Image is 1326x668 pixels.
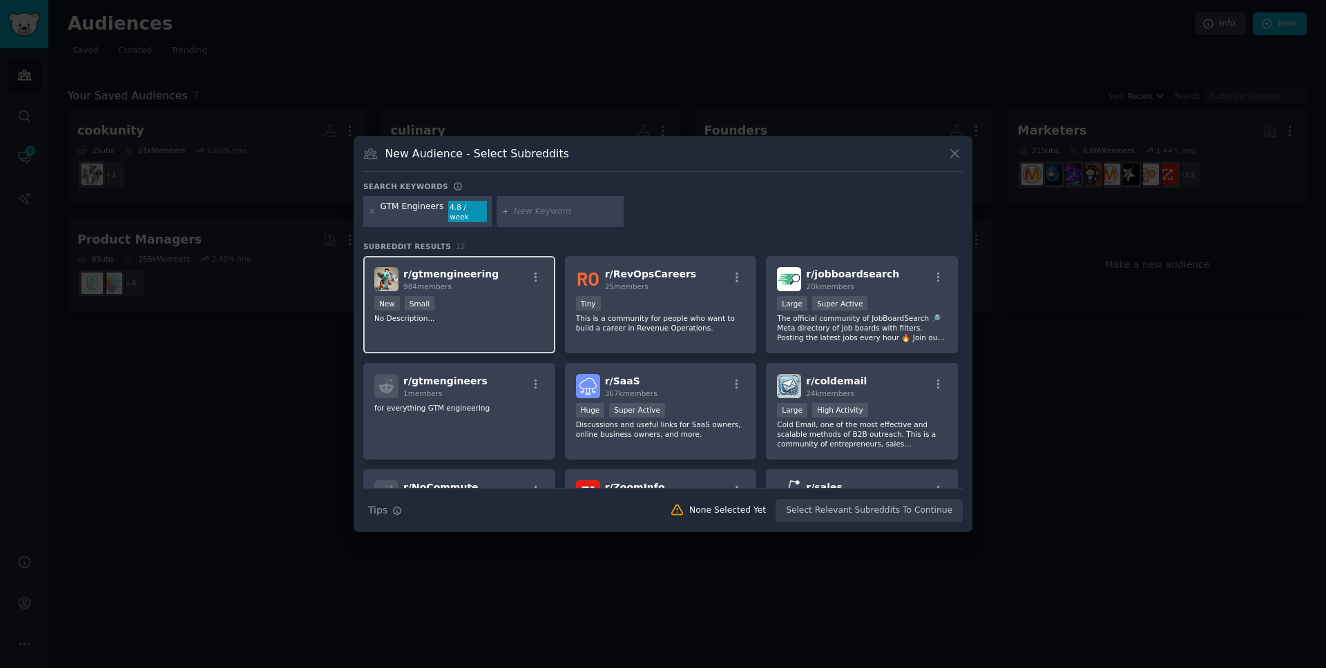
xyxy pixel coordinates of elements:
span: 1 members [403,389,443,397]
p: This is a community for people who want to build a career in Revenue Operations. [576,313,746,333]
div: Super Active [812,296,868,311]
p: The official community of JobBoardSearch 🔎 Meta directory of job boards with filters. Posting the... [777,313,947,342]
div: Large [777,403,807,417]
span: r/ NoCommute [403,482,479,493]
span: 367k members [605,389,657,397]
span: r/ coldemail [806,375,867,386]
input: New Keyword [514,206,619,218]
p: No Description... [374,313,544,323]
div: GTM Engineers [381,201,444,223]
img: coldemail [777,374,801,398]
span: Tips [368,503,387,518]
img: SaaS [576,374,600,398]
div: Tiny [576,296,601,311]
span: 20k members [806,282,854,291]
span: 25 members [605,282,648,291]
div: 4.8 / week [448,201,487,223]
p: for everything GTM engineering [374,403,544,413]
div: Super Active [609,403,665,417]
span: 24k members [806,389,854,397]
div: Huge [576,403,605,417]
h3: Search keywords [363,181,448,191]
div: New [374,296,400,311]
span: r/ RevOpsCareers [605,268,697,279]
span: r/ ZoomInfo [605,482,665,493]
p: Discussions and useful links for SaaS owners, online business owners, and more. [576,420,746,439]
button: Tips [363,498,407,522]
img: ZoomInfo [576,480,600,504]
span: r/ sales [806,482,842,493]
span: r/ SaaS [605,375,640,386]
span: r/ gtmengineering [403,268,499,279]
p: Cold Email, one of the most effective and scalable methods of B2B outreach. This is a community o... [777,420,947,449]
span: r/ gtmengineers [403,375,488,386]
span: Subreddit Results [363,242,451,251]
div: None Selected Yet [689,504,766,517]
img: gtmengineering [374,267,398,291]
h3: New Audience - Select Subreddits [385,146,569,161]
img: RevOpsCareers [576,267,600,291]
img: jobboardsearch [777,267,801,291]
div: Small [405,296,434,311]
span: r/ jobboardsearch [806,268,899,279]
span: 12 [456,242,465,250]
div: Large [777,296,807,311]
img: sales [777,480,801,504]
div: High Activity [812,403,868,417]
span: 984 members [403,282,452,291]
